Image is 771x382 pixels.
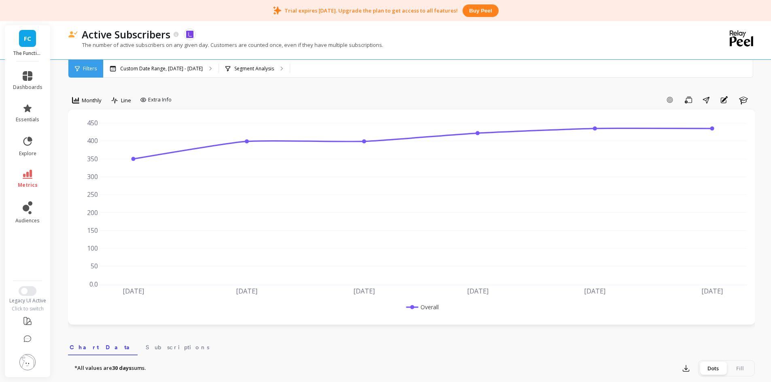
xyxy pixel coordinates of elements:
p: The Functional Mushroom Company [13,50,42,57]
img: header icon [68,31,78,38]
p: *All values are sums. [74,364,146,372]
span: metrics [18,182,38,188]
span: Chart Data [70,343,136,351]
strong: 30 days [112,364,132,371]
div: Fill [726,362,753,375]
span: FC [24,34,31,43]
img: api.loopsubs.svg [186,31,193,38]
p: Segment Analysis [234,65,274,72]
span: Monthly [82,97,102,104]
span: Extra Info [148,96,172,104]
span: Line [121,97,131,104]
button: Buy peel [463,4,498,17]
div: Click to switch [5,306,51,312]
div: Legacy UI Active [5,298,51,304]
span: Subscriptions [146,343,209,351]
button: Switch to New UI [19,286,36,296]
span: dashboards [13,84,42,91]
span: Filters [83,65,97,72]
span: audiences [15,217,40,224]
div: Dots [700,362,726,375]
p: The number of active subscribers on any given day. Customers are counted once, even if they have ... [68,41,383,49]
p: Custom Date Range, [DATE] - [DATE] [120,65,203,72]
img: profile picture [19,354,36,370]
span: explore [19,150,36,157]
p: Active Subscribers [82,27,170,41]
span: essentials [16,116,39,123]
p: Trial expires [DATE]. Upgrade the plan to get access to all features! [285,7,458,14]
nav: Tabs [68,337,755,355]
